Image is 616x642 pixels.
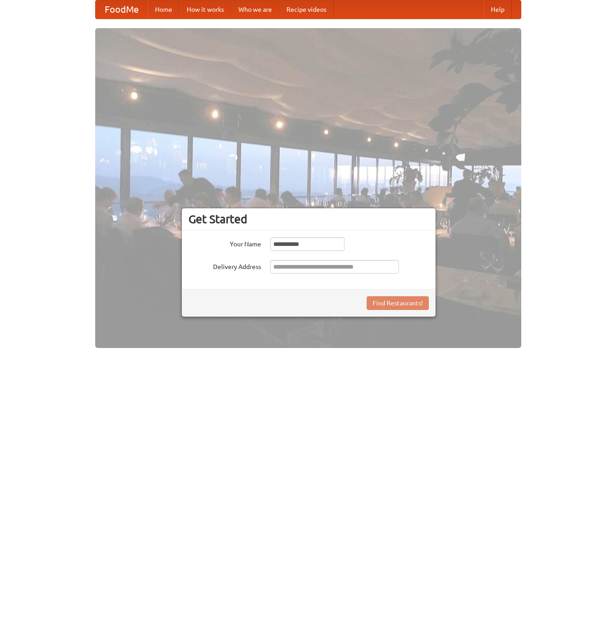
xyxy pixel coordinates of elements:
[279,0,334,19] a: Recipe videos
[367,296,429,310] button: Find Restaurants!
[179,0,231,19] a: How it works
[189,237,261,249] label: Your Name
[189,212,429,226] h3: Get Started
[484,0,512,19] a: Help
[189,260,261,271] label: Delivery Address
[148,0,179,19] a: Home
[96,0,148,19] a: FoodMe
[231,0,279,19] a: Who we are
